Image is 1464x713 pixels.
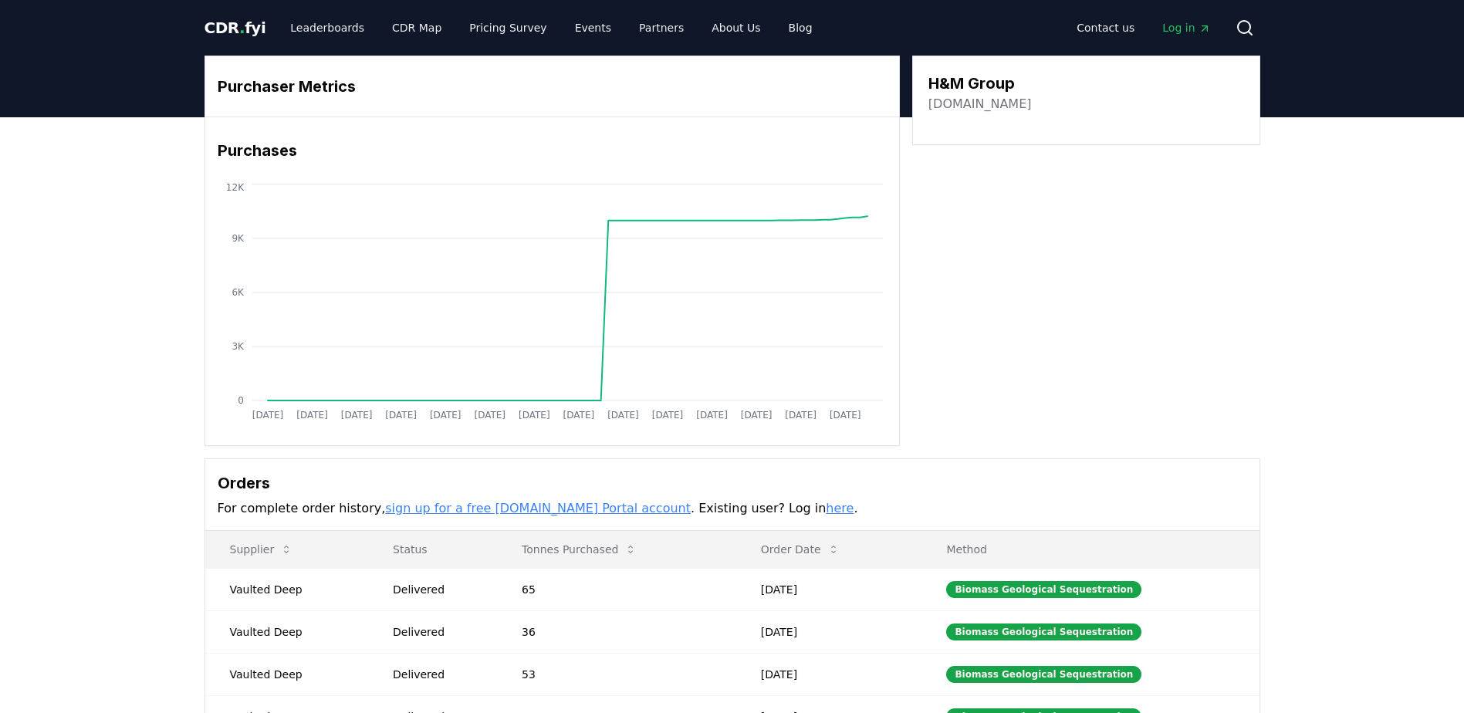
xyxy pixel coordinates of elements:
div: Delivered [393,667,485,682]
button: Tonnes Purchased [509,534,649,565]
tspan: 0 [238,395,244,406]
span: CDR fyi [205,19,266,37]
td: [DATE] [736,568,922,610]
a: CDR Map [380,14,454,42]
tspan: [DATE] [740,410,772,421]
tspan: [DATE] [607,410,639,421]
h3: H&M Group [928,72,1032,95]
div: Delivered [393,582,485,597]
td: 65 [497,568,736,610]
a: CDR.fyi [205,17,266,39]
tspan: [DATE] [651,410,683,421]
a: here [826,501,854,515]
tspan: [DATE] [519,410,550,421]
nav: Main [278,14,824,42]
tspan: [DATE] [563,410,594,421]
a: sign up for a free [DOMAIN_NAME] Portal account [385,501,691,515]
tspan: 12K [225,182,244,193]
a: Pricing Survey [457,14,559,42]
h3: Purchases [218,139,887,162]
a: Events [563,14,624,42]
a: [DOMAIN_NAME] [928,95,1032,113]
div: Biomass Geological Sequestration [946,623,1141,640]
tspan: [DATE] [829,410,860,421]
div: Delivered [393,624,485,640]
td: Vaulted Deep [205,610,369,653]
button: Supplier [218,534,306,565]
h3: Orders [218,471,1247,495]
p: For complete order history, . Existing user? Log in . [218,499,1247,518]
a: Partners [627,14,696,42]
tspan: [DATE] [385,410,417,421]
span: Log in [1162,20,1210,35]
div: Biomass Geological Sequestration [946,666,1141,683]
tspan: 9K [232,233,245,244]
div: Biomass Geological Sequestration [946,581,1141,598]
tspan: [DATE] [696,410,728,421]
tspan: [DATE] [785,410,817,421]
a: Blog [776,14,825,42]
p: Method [934,542,1246,557]
td: Vaulted Deep [205,653,369,695]
tspan: 6K [232,287,245,298]
td: [DATE] [736,653,922,695]
a: Log in [1150,14,1222,42]
td: 53 [497,653,736,695]
td: [DATE] [736,610,922,653]
td: 36 [497,610,736,653]
button: Order Date [749,534,852,565]
a: Leaderboards [278,14,377,42]
tspan: 3K [232,341,245,352]
p: Status [380,542,485,557]
nav: Main [1064,14,1222,42]
tspan: [DATE] [340,410,372,421]
tspan: [DATE] [296,410,328,421]
tspan: [DATE] [429,410,461,421]
tspan: [DATE] [252,410,283,421]
a: Contact us [1064,14,1147,42]
tspan: [DATE] [474,410,505,421]
span: . [239,19,245,37]
h3: Purchaser Metrics [218,75,887,98]
a: About Us [699,14,773,42]
td: Vaulted Deep [205,568,369,610]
